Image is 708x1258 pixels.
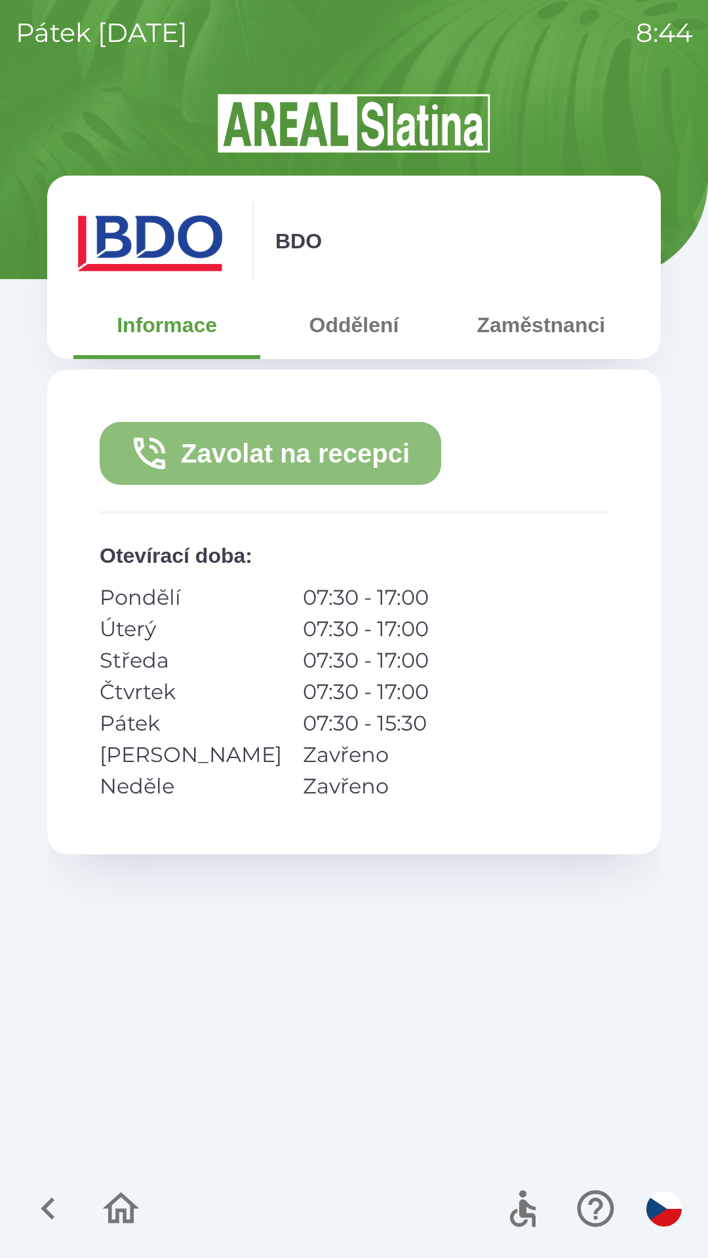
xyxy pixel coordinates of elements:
[303,708,429,739] p: 07:30 - 15:30
[100,582,282,613] p: Pondělí
[636,13,692,52] p: 8:44
[100,771,282,802] p: Neděle
[47,92,661,155] img: Logo
[303,676,429,708] p: 07:30 - 17:00
[646,1191,682,1227] img: cs flag
[73,301,260,349] button: Informace
[16,13,187,52] p: pátek [DATE]
[73,202,231,280] img: ae7449ef-04f1-48ed-85b5-e61960c78b50.png
[303,613,429,645] p: 07:30 - 17:00
[100,645,282,676] p: Středa
[448,301,635,349] button: Zaměstnanci
[100,540,608,571] p: Otevírací doba :
[260,301,447,349] button: Oddělení
[100,613,282,645] p: Úterý
[303,739,429,771] p: Zavřeno
[100,739,282,771] p: [PERSON_NAME]
[303,645,429,676] p: 07:30 - 17:00
[100,676,282,708] p: Čtvrtek
[275,225,322,257] p: BDO
[303,771,429,802] p: Zavřeno
[100,708,282,739] p: Pátek
[100,422,441,485] button: Zavolat na recepci
[303,582,429,613] p: 07:30 - 17:00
